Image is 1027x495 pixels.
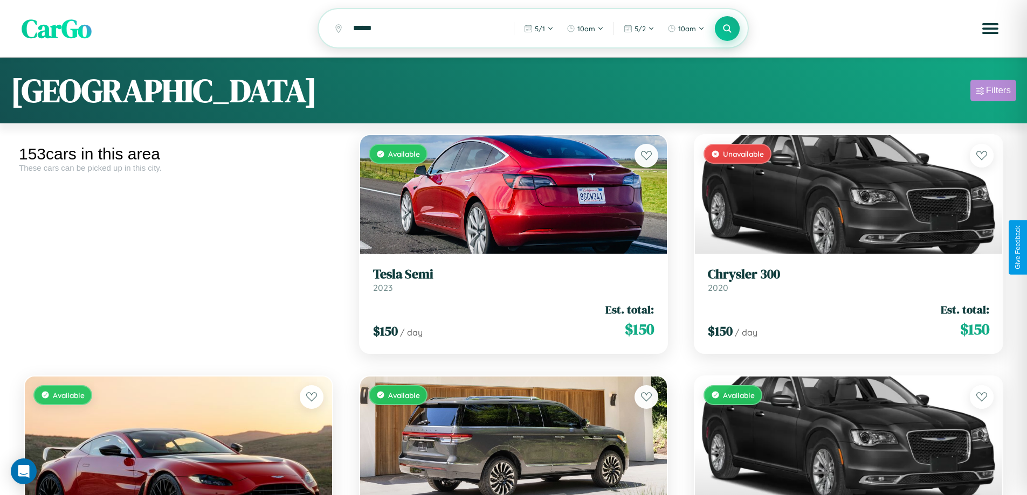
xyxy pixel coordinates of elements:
[723,391,755,400] span: Available
[577,24,595,33] span: 10am
[941,302,989,317] span: Est. total:
[708,282,728,293] span: 2020
[19,145,338,163] div: 153 cars in this area
[708,322,733,340] span: $ 150
[960,318,989,340] span: $ 150
[373,267,654,293] a: Tesla Semi2023
[519,20,559,37] button: 5/1
[373,267,654,282] h3: Tesla Semi
[618,20,660,37] button: 5/2
[662,20,710,37] button: 10am
[11,68,317,113] h1: [GEOGRAPHIC_DATA]
[723,149,764,158] span: Unavailable
[19,163,338,172] div: These cars can be picked up in this city.
[400,327,423,338] span: / day
[625,318,654,340] span: $ 150
[561,20,609,37] button: 10am
[388,149,420,158] span: Available
[605,302,654,317] span: Est. total:
[53,391,85,400] span: Available
[678,24,696,33] span: 10am
[970,80,1016,101] button: Filters
[735,327,757,338] span: / day
[635,24,646,33] span: 5 / 2
[535,24,545,33] span: 5 / 1
[708,267,989,282] h3: Chrysler 300
[373,282,392,293] span: 2023
[11,458,37,484] div: Open Intercom Messenger
[708,267,989,293] a: Chrysler 3002020
[388,391,420,400] span: Available
[986,85,1011,96] div: Filters
[975,13,1005,44] button: Open menu
[1014,226,1022,269] div: Give Feedback
[373,322,398,340] span: $ 150
[22,11,92,46] span: CarGo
